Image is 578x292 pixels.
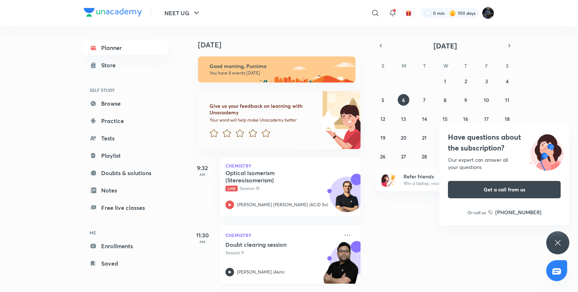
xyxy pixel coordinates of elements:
[225,169,315,184] h5: Optical Isomerism (Stereoisomerism)
[84,166,168,180] a: Doubts & solutions
[101,61,120,69] div: Store
[439,113,451,124] button: October 15, 2025
[84,227,168,239] h6: ME
[188,231,217,240] h5: 11:30
[381,172,396,187] img: referral
[443,115,448,122] abbr: October 15, 2025
[321,241,361,291] img: unacademy
[419,132,430,143] button: October 21, 2025
[505,115,510,122] abbr: October 18, 2025
[464,97,467,103] abbr: October 9, 2025
[210,103,315,116] h6: Give us your feedback on learning with Unacademy
[210,63,349,69] h6: Good morning, Purnima
[505,97,509,103] abbr: October 11, 2025
[404,180,492,187] p: Win a laptop, vouchers & more
[84,183,168,198] a: Notes
[210,70,349,76] p: You have 8 events [DATE]
[524,132,569,171] img: ttu_illustration_new.svg
[84,200,168,215] a: Free live classes
[84,58,168,72] a: Store
[404,173,492,180] h6: Refer friends
[160,6,205,20] button: NEET UG
[449,9,456,17] img: streak
[444,78,446,85] abbr: October 1, 2025
[84,148,168,163] a: Playlist
[465,78,467,85] abbr: October 2, 2025
[377,151,389,162] button: October 26, 2025
[377,113,389,124] button: October 12, 2025
[225,250,339,256] p: Session 9
[481,113,492,124] button: October 17, 2025
[401,153,406,160] abbr: October 27, 2025
[484,97,489,103] abbr: October 10, 2025
[380,153,385,160] abbr: October 26, 2025
[377,132,389,143] button: October 19, 2025
[448,132,561,153] h4: Have questions about the subscription?
[386,41,504,51] button: [DATE]
[501,113,513,124] button: October 18, 2025
[188,240,217,244] p: AM
[225,185,339,192] p: Session 15
[433,41,457,51] span: [DATE]
[84,256,168,271] a: Saved
[225,231,339,240] p: Chemistry
[188,164,217,172] h5: 9:32
[398,113,409,124] button: October 13, 2025
[401,115,406,122] abbr: October 13, 2025
[488,208,542,216] a: [PHONE_NUMBER]
[419,113,430,124] button: October 14, 2025
[84,96,168,111] a: Browse
[481,94,492,106] button: October 10, 2025
[405,10,412,16] img: avatar
[84,8,142,17] img: Company Logo
[188,172,217,177] p: AM
[444,97,447,103] abbr: October 8, 2025
[84,41,168,55] a: Planner
[237,202,328,208] p: [PERSON_NAME] [PERSON_NAME] (ACiD Sir)
[402,97,405,103] abbr: October 6, 2025
[419,151,430,162] button: October 28, 2025
[463,115,468,122] abbr: October 16, 2025
[398,151,409,162] button: October 27, 2025
[443,62,448,69] abbr: Wednesday
[484,115,489,122] abbr: October 17, 2025
[377,94,389,106] button: October 5, 2025
[422,115,427,122] abbr: October 14, 2025
[419,94,430,106] button: October 7, 2025
[398,132,409,143] button: October 20, 2025
[402,62,406,69] abbr: Monday
[485,62,488,69] abbr: Friday
[84,239,168,253] a: Enrollments
[381,97,384,103] abbr: October 5, 2025
[330,181,365,215] img: Avatar
[198,41,368,49] h4: [DATE]
[460,113,471,124] button: October 16, 2025
[501,75,513,87] button: October 4, 2025
[210,117,315,123] p: Your word will help make Unacademy better
[225,186,238,191] span: Live
[380,115,385,122] abbr: October 12, 2025
[460,94,471,106] button: October 9, 2025
[380,134,385,141] abbr: October 19, 2025
[225,164,355,168] p: Chemistry
[225,241,315,248] h5: Doubt clearing session
[84,114,168,128] a: Practice
[506,78,509,85] abbr: October 4, 2025
[501,94,513,106] button: October 11, 2025
[84,8,142,18] a: Company Logo
[464,62,467,69] abbr: Thursday
[506,62,509,69] abbr: Saturday
[398,94,409,106] button: October 6, 2025
[381,62,384,69] abbr: Sunday
[84,131,168,145] a: Tests
[495,208,542,216] h6: [PHONE_NUMBER]
[439,75,451,87] button: October 1, 2025
[448,181,561,198] button: Get a call from us
[460,75,471,87] button: October 2, 2025
[482,7,494,19] img: Purnima Sharma
[423,97,426,103] abbr: October 7, 2025
[237,269,284,275] p: [PERSON_NAME] (Akm)
[481,75,492,87] button: October 3, 2025
[401,134,406,141] abbr: October 20, 2025
[422,153,427,160] abbr: October 28, 2025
